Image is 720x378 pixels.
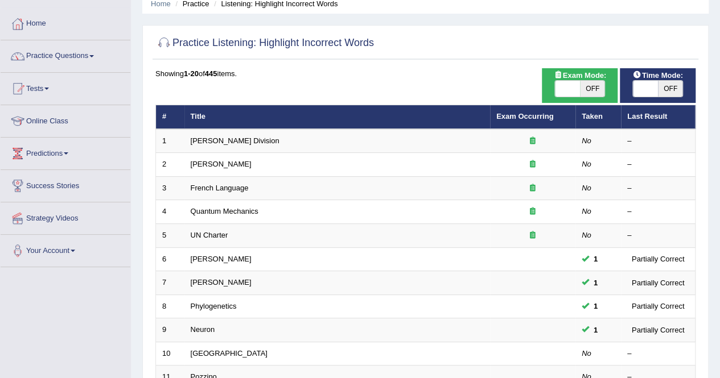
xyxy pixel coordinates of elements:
[582,349,591,358] em: No
[155,68,696,79] div: Showing of items.
[191,231,228,239] a: UN Charter
[621,105,696,129] th: Last Result
[191,160,252,168] a: [PERSON_NAME]
[1,40,130,69] a: Practice Questions
[205,69,217,78] b: 445
[1,138,130,166] a: Predictions
[627,253,689,265] div: Partially Correct
[628,69,688,81] span: Time Mode:
[496,112,553,121] a: Exam Occurring
[156,247,184,271] td: 6
[589,324,602,336] span: You can still take this question
[627,230,689,241] div: –
[627,136,689,147] div: –
[184,69,199,78] b: 1-20
[542,68,618,103] div: Show exams occurring in exams
[156,105,184,129] th: #
[156,294,184,318] td: 8
[496,183,569,194] div: Exam occurring question
[191,325,215,334] a: Neuron
[582,231,591,239] em: No
[658,81,683,97] span: OFF
[156,129,184,153] td: 1
[1,235,130,263] a: Your Account
[582,160,591,168] em: No
[496,136,569,147] div: Exam occurring question
[191,207,258,215] a: Quantum Mechanics
[549,69,611,81] span: Exam Mode:
[582,136,591,145] em: No
[580,81,605,97] span: OFF
[582,207,591,215] em: No
[1,105,130,134] a: Online Class
[191,278,252,286] a: [PERSON_NAME]
[156,318,184,342] td: 9
[184,105,490,129] th: Title
[191,184,249,192] a: French Language
[496,230,569,241] div: Exam occurring question
[156,342,184,365] td: 10
[627,183,689,194] div: –
[496,159,569,170] div: Exam occurring question
[191,136,279,145] a: [PERSON_NAME] Division
[1,8,130,36] a: Home
[1,202,130,231] a: Strategy Videos
[589,277,602,289] span: You can still take this question
[155,35,374,52] h2: Practice Listening: Highlight Incorrect Words
[1,170,130,198] a: Success Stories
[627,348,689,359] div: –
[156,153,184,177] td: 2
[156,176,184,200] td: 3
[496,206,569,217] div: Exam occurring question
[627,159,689,170] div: –
[589,253,602,265] span: You can still take this question
[627,324,689,336] div: Partially Correct
[156,271,184,295] td: 7
[627,206,689,217] div: –
[191,349,268,358] a: [GEOGRAPHIC_DATA]
[627,300,689,312] div: Partially Correct
[575,105,621,129] th: Taken
[1,73,130,101] a: Tests
[156,200,184,224] td: 4
[156,224,184,248] td: 5
[191,302,237,310] a: Phylogenetics
[582,184,591,192] em: No
[627,277,689,289] div: Partially Correct
[589,300,602,312] span: You can still take this question
[191,255,252,263] a: [PERSON_NAME]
